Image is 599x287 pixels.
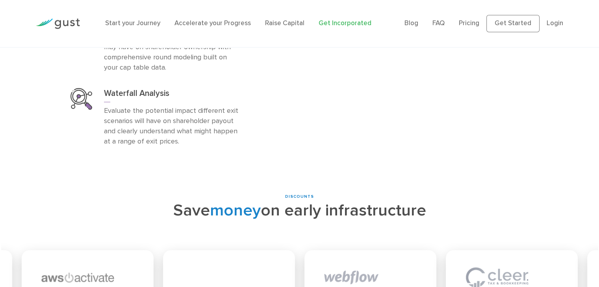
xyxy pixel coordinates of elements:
img: Waterfall Analysis [70,88,92,110]
a: Raise Capital [265,19,304,27]
h3: Waterfall Analysis [104,88,242,102]
a: Blog [404,19,418,27]
p: Evaluate the potential impact different exit scenarios will have on shareholder payout and clearl... [104,106,242,147]
div: DISCOUNTS [6,194,593,200]
a: Start your Journey [105,19,160,27]
h2: Save on early infrastructure [6,200,593,222]
img: Gust Logo [36,18,80,29]
a: Login [547,19,563,27]
a: Pricing [459,19,479,27]
a: FAQ [432,19,445,27]
p: See the impact a future financing round may have on shareholder ownership with comprehensive roun... [104,32,242,73]
a: Get Started [486,15,540,32]
a: Accelerate your Progress [174,19,251,27]
span: money [210,201,261,220]
a: Get Incorporated [319,19,371,27]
